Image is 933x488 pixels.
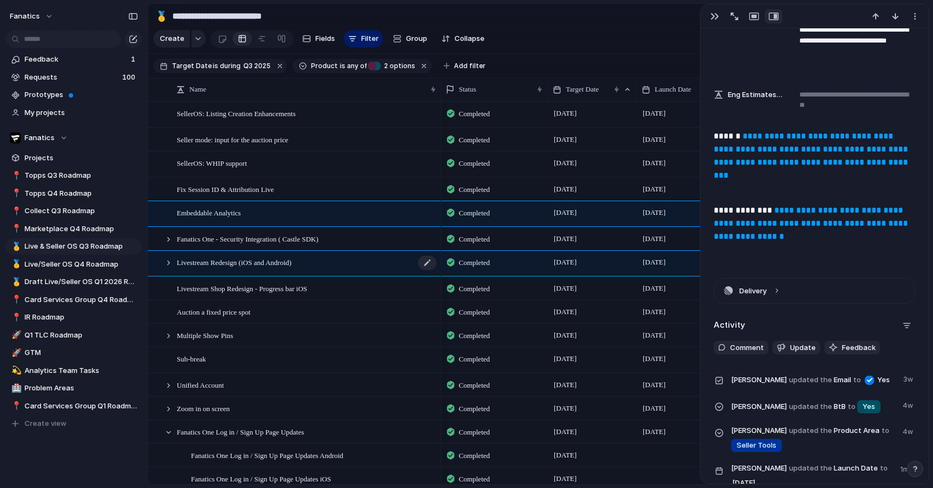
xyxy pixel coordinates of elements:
button: Group [387,30,433,47]
button: 📍 [10,188,21,199]
span: Seller Tools [737,440,776,451]
button: Comment [714,341,768,355]
span: [DATE] [551,206,579,219]
div: 📍Collect Q3 Roadmap [5,203,142,219]
span: Create [160,33,184,44]
span: Completed [459,330,490,341]
a: 📍Topps Q3 Roadmap [5,167,142,184]
span: [DATE] [551,282,579,295]
span: Fanatics [25,132,55,143]
div: 📍 [11,222,19,235]
span: Completed [459,307,490,318]
span: Target Date [172,61,212,71]
span: Launch Date [655,84,691,95]
button: 💫 [10,365,21,376]
span: during [218,61,241,71]
span: Completed [459,234,490,245]
span: Zoom in on screen [177,402,230,414]
span: Requests [25,72,119,83]
span: 1 [131,54,137,65]
span: Fanatics One Log in / Sign Up Page Updates Android [191,449,343,461]
span: Target Date [566,84,599,95]
span: Marketplace Q4 Roadmap [25,224,138,234]
span: Group [406,33,427,44]
button: Collapse [437,30,489,47]
button: 📍 [10,312,21,323]
span: Card Services Group Q4 Roadmap [25,294,138,305]
span: [DATE] [551,133,579,146]
span: Completed [459,184,490,195]
div: 📍 [11,187,19,200]
span: 2 [381,62,390,70]
span: [DATE] [640,232,668,245]
span: [DATE] [551,472,579,485]
span: Completed [459,208,490,219]
span: Status [459,84,476,95]
span: GTM [25,347,138,358]
button: Add filter [437,58,492,74]
a: 📍Marketplace Q4 Roadmap [5,221,142,237]
span: [DATE] [640,183,668,196]
span: 100 [122,72,137,83]
span: Collapse [454,33,485,44]
div: 💫Analytics Team Tasks [5,363,142,379]
span: Completed [459,474,490,485]
a: 🥇Live/Seller OS Q4 Roadmap [5,256,142,273]
span: [DATE] [551,378,579,391]
span: Embeddable Analytics [177,206,241,219]
a: 🚀Q1 TLC Roadmap [5,327,142,344]
span: Fields [315,33,335,44]
span: Yes [877,375,890,385]
div: 🚀 [11,347,19,359]
span: Analytics Team Tasks [25,365,138,376]
span: Live/Seller OS Q4 Roadmap [25,259,138,270]
span: Completed [459,427,490,438]
button: 📍 [10,294,21,305]
span: [DATE] [640,305,668,318]
button: 📍 [10,170,21,181]
span: [DATE] [640,378,668,391]
span: to [882,425,889,436]
span: Feedback [842,342,876,353]
button: 📍 [10,206,21,216]
button: 🥇 [10,259,21,270]
a: 🥇Draft Live/Seller OS Q1 2026 Roadmap [5,274,142,290]
a: Projects [5,150,142,166]
span: Product Area [731,424,896,453]
span: [DATE] [640,107,668,120]
span: updated the [789,375,832,385]
span: [DATE] [551,425,579,438]
span: Topps Q3 Roadmap [25,170,138,181]
button: 2 options [368,60,417,72]
span: Unified Account [177,378,224,391]
a: 📍Card Services Group Q4 Roadmap [5,292,142,308]
button: 🥇 [10,241,21,252]
span: Completed [459,450,490,461]
span: Create view [25,418,67,429]
div: 🥇 [11,240,19,253]
button: 🥇 [153,8,170,25]
span: [DATE] [640,425,668,438]
span: [DATE] [551,156,579,170]
span: Prototypes [25,89,138,100]
span: Q1 TLC Roadmap [25,330,138,341]
span: fanatics [10,11,40,22]
span: to [880,463,888,474]
span: to [848,401,856,412]
span: Name [189,84,206,95]
span: 4w [902,398,916,411]
button: 🏥 [10,383,21,394]
a: 🚀GTM [5,345,142,361]
div: 📍 [11,293,19,306]
span: Auction a fixed price spot [177,305,250,318]
span: updated the [789,463,832,474]
span: [PERSON_NAME] [731,463,787,474]
span: Q3 2025 [243,61,271,71]
span: Completed [459,135,490,146]
button: 🥇 [10,276,21,287]
span: Fanatics One Log in / Sign Up Page Updates [177,425,304,438]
